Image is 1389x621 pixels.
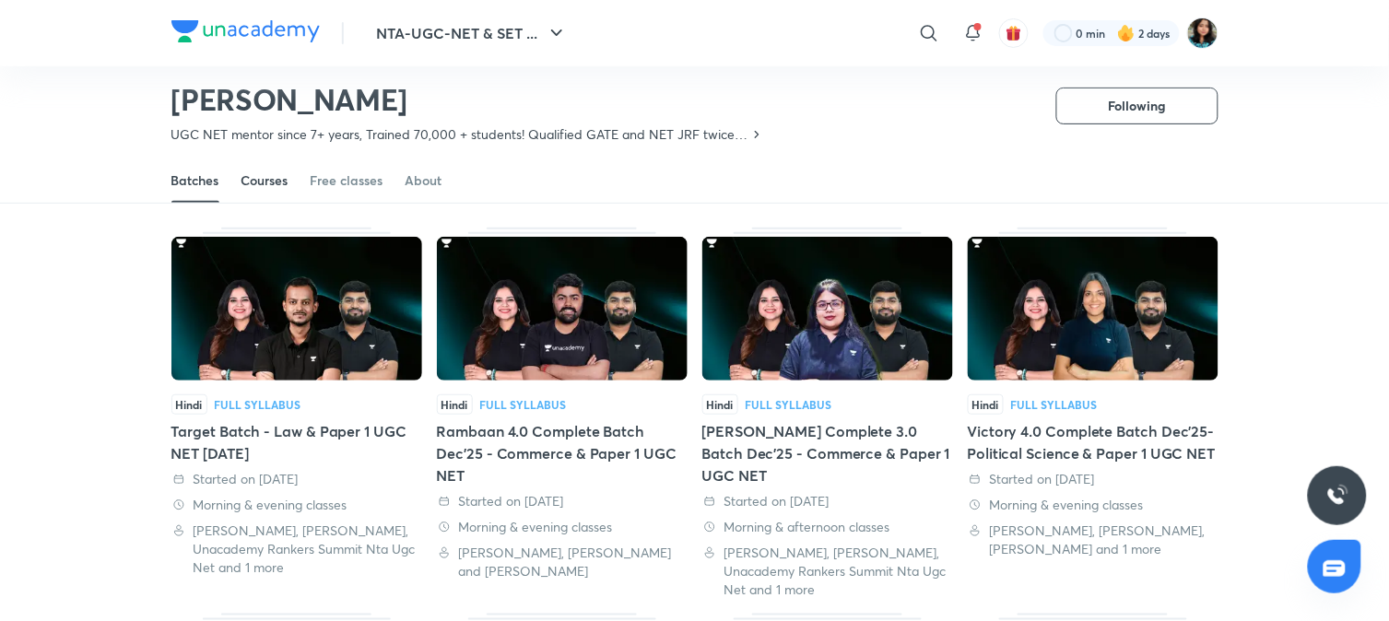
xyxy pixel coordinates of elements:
[311,158,383,203] a: Free classes
[702,492,953,510] div: Started on 28 Jul 2025
[311,171,383,190] div: Free classes
[702,237,953,381] img: Thumbnail
[968,521,1218,558] div: Supreet Dhamija, Rajat Kumar, Toshiba Shukla and 1 more
[406,158,442,203] a: About
[437,394,473,415] span: Hindi
[171,81,764,118] h2: [PERSON_NAME]
[437,492,688,510] div: Started on 29 Jul 2025
[999,18,1029,48] button: avatar
[480,399,567,410] div: Full Syllabus
[171,470,422,488] div: Started on 31 Jul 2025
[171,394,207,415] span: Hindi
[171,521,422,577] div: Rajat Kumar, Toshiba Shukla, Unacademy Rankers Summit Nta Ugc Net and 1 more
[702,420,953,486] div: [PERSON_NAME] Complete 3.0 Batch Dec'25 - Commerce & Paper 1 UGC NET
[702,544,953,599] div: Rajat Kumar, Toshiba Shukla, Unacademy Rankers Summit Nta Ugc Net and 1 more
[437,518,688,536] div: Morning & evening classes
[702,394,738,415] span: Hindi
[171,237,422,381] img: Thumbnail
[1109,97,1166,115] span: Following
[746,399,832,410] div: Full Syllabus
[1187,18,1218,49] img: Shalini Auddy
[366,15,579,52] button: NTA-UGC-NET & SET ...
[968,470,1218,488] div: Started on 28 Jul 2025
[171,125,749,144] p: UGC NET mentor since 7+ years, Trained 70,000 + students! Qualified GATE and NET JRF twice. BTech...
[241,158,288,203] a: Courses
[437,237,688,381] img: Thumbnail
[702,228,953,599] div: Vijay Complete 3.0 Batch Dec'25 - Commerce & Paper 1 UGC NET
[171,158,219,203] a: Batches
[241,171,288,190] div: Courses
[171,20,320,42] img: Company Logo
[968,228,1218,599] div: Victory 4.0 Complete Batch Dec'25- Political Science & Paper 1 UGC NET
[1006,25,1022,41] img: avatar
[437,544,688,580] div: Raghav Wadhwa, Rajat Kumar and Toshiba Shukla
[968,394,1004,415] span: Hindi
[171,496,422,514] div: Morning & evening classes
[1011,399,1098,410] div: Full Syllabus
[968,237,1218,381] img: Thumbnail
[1056,88,1218,124] button: Following
[171,228,422,599] div: Target Batch - Law & Paper 1 UGC NET Dec'25
[171,20,320,47] a: Company Logo
[437,420,688,486] div: Rambaan 4.0 Complete Batch Dec'25 - Commerce & Paper 1 UGC NET
[437,228,688,599] div: Rambaan 4.0 Complete Batch Dec'25 - Commerce & Paper 1 UGC NET
[702,518,953,536] div: Morning & afternoon classes
[215,399,301,410] div: Full Syllabus
[171,171,219,190] div: Batches
[406,171,442,190] div: About
[1117,24,1136,42] img: streak
[968,420,1218,464] div: Victory 4.0 Complete Batch Dec'25- Political Science & Paper 1 UGC NET
[171,420,422,464] div: Target Batch - Law & Paper 1 UGC NET [DATE]
[1326,485,1348,507] img: ttu
[968,496,1218,514] div: Morning & evening classes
